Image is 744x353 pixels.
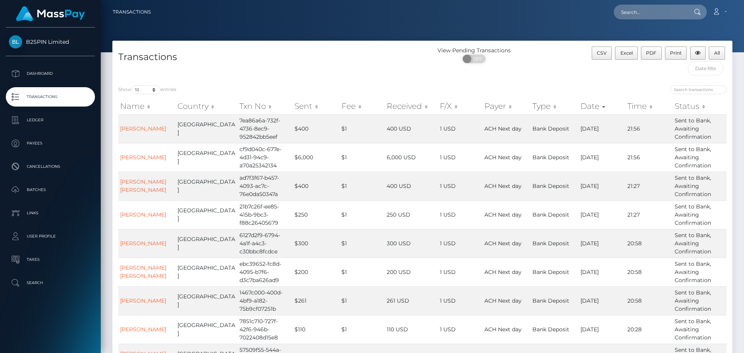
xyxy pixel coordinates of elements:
[438,315,482,344] td: 1 USD
[625,286,673,315] td: 20:58
[438,143,482,172] td: 1 USD
[176,172,238,200] td: [GEOGRAPHIC_DATA]
[484,183,522,189] span: ACH Next day
[176,286,238,315] td: [GEOGRAPHIC_DATA]
[118,50,417,64] h4: Transactions
[131,85,160,94] select: Showentries
[438,98,482,114] th: F/X: activate to sort column ascending
[484,154,522,161] span: ACH Next day
[6,87,95,107] a: Transactions
[614,5,687,19] input: Search...
[176,114,238,143] td: [GEOGRAPHIC_DATA]
[9,114,92,126] p: Ledger
[670,50,682,56] span: Print
[438,200,482,229] td: 1 USD
[176,258,238,286] td: [GEOGRAPHIC_DATA]
[625,114,673,143] td: 21:56
[238,172,293,200] td: ad7f3f67-b457-4093-ac7c-76e0da50347a
[6,134,95,153] a: Payees
[385,286,438,315] td: 261 USD
[530,286,579,315] td: Bank Deposit
[120,125,166,132] a: [PERSON_NAME]
[385,143,438,172] td: 6,000 USD
[238,315,293,344] td: 7851c710-727f-42f6-946b-7022408d15e8
[6,110,95,130] a: Ledger
[673,315,727,344] td: Sent to Bank, Awaiting Confirmation
[530,315,579,344] td: Bank Deposit
[238,114,293,143] td: 7ea86a6a-732f-4736-8ec9-952842bb5eef
[120,211,166,218] a: [PERSON_NAME]
[120,240,166,247] a: [PERSON_NAME]
[339,114,385,143] td: $1
[579,200,625,229] td: [DATE]
[482,98,530,114] th: Payer: activate to sort column ascending
[530,229,579,258] td: Bank Deposit
[9,184,92,196] p: Batches
[293,200,339,229] td: $250
[625,143,673,172] td: 21:56
[385,229,438,258] td: 300 USD
[293,229,339,258] td: $300
[293,286,339,315] td: $261
[438,286,482,315] td: 1 USD
[120,326,166,333] a: [PERSON_NAME]
[293,315,339,344] td: $110
[438,114,482,143] td: 1 USD
[238,98,293,114] th: Txn No: activate to sort column ascending
[673,200,727,229] td: Sent to Bank, Awaiting Confirmation
[238,258,293,286] td: ebc39652-fc8d-4095-b7f6-d3c7ba626ad9
[615,46,638,60] button: Excel
[714,50,720,56] span: All
[120,154,166,161] a: [PERSON_NAME]
[530,258,579,286] td: Bank Deposit
[673,114,727,143] td: Sent to Bank, Awaiting Confirmation
[688,61,724,76] input: Date filter
[579,98,625,114] th: Date: activate to sort column ascending
[438,172,482,200] td: 1 USD
[176,315,238,344] td: [GEOGRAPHIC_DATA]
[9,91,92,103] p: Transactions
[238,143,293,172] td: cf9d040c-677e-4d31-94c9-a70a25342134
[293,258,339,286] td: $200
[625,229,673,258] td: 20:58
[9,231,92,242] p: User Profile
[673,143,727,172] td: Sent to Bank, Awaiting Confirmation
[484,125,522,132] span: ACH Next day
[9,68,92,79] p: Dashboard
[120,264,166,279] a: [PERSON_NAME] [PERSON_NAME]
[579,172,625,200] td: [DATE]
[530,172,579,200] td: Bank Deposit
[9,138,92,149] p: Payees
[385,172,438,200] td: 400 USD
[339,200,385,229] td: $1
[339,286,385,315] td: $1
[690,46,706,60] button: Column visibility
[9,277,92,289] p: Search
[625,172,673,200] td: 21:27
[6,273,95,293] a: Search
[673,172,727,200] td: Sent to Bank, Awaiting Confirmation
[293,114,339,143] td: $400
[339,315,385,344] td: $1
[665,46,687,60] button: Print
[6,227,95,246] a: User Profile
[385,114,438,143] td: 400 USD
[176,143,238,172] td: [GEOGRAPHIC_DATA]
[6,64,95,83] a: Dashboard
[9,207,92,219] p: Links
[422,46,526,55] div: View Pending Transactions
[530,114,579,143] td: Bank Deposit
[118,85,176,94] label: Show entries
[16,6,85,21] img: MassPay Logo
[385,98,438,114] th: Received: activate to sort column ascending
[238,229,293,258] td: 6127d2f9-6794-4a1f-a4c3-c30bbc8fcdce
[6,38,95,45] span: B2SPIN Limited
[339,98,385,114] th: Fee: activate to sort column ascending
[625,98,673,114] th: Time: activate to sort column ascending
[120,297,166,304] a: [PERSON_NAME]
[293,143,339,172] td: $6,000
[670,85,727,94] input: Search transactions
[673,229,727,258] td: Sent to Bank, Awaiting Confirmation
[238,200,293,229] td: 21b7c26f-ee85-415b-9bc3-f88c26405679
[9,35,22,48] img: B2SPIN Limited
